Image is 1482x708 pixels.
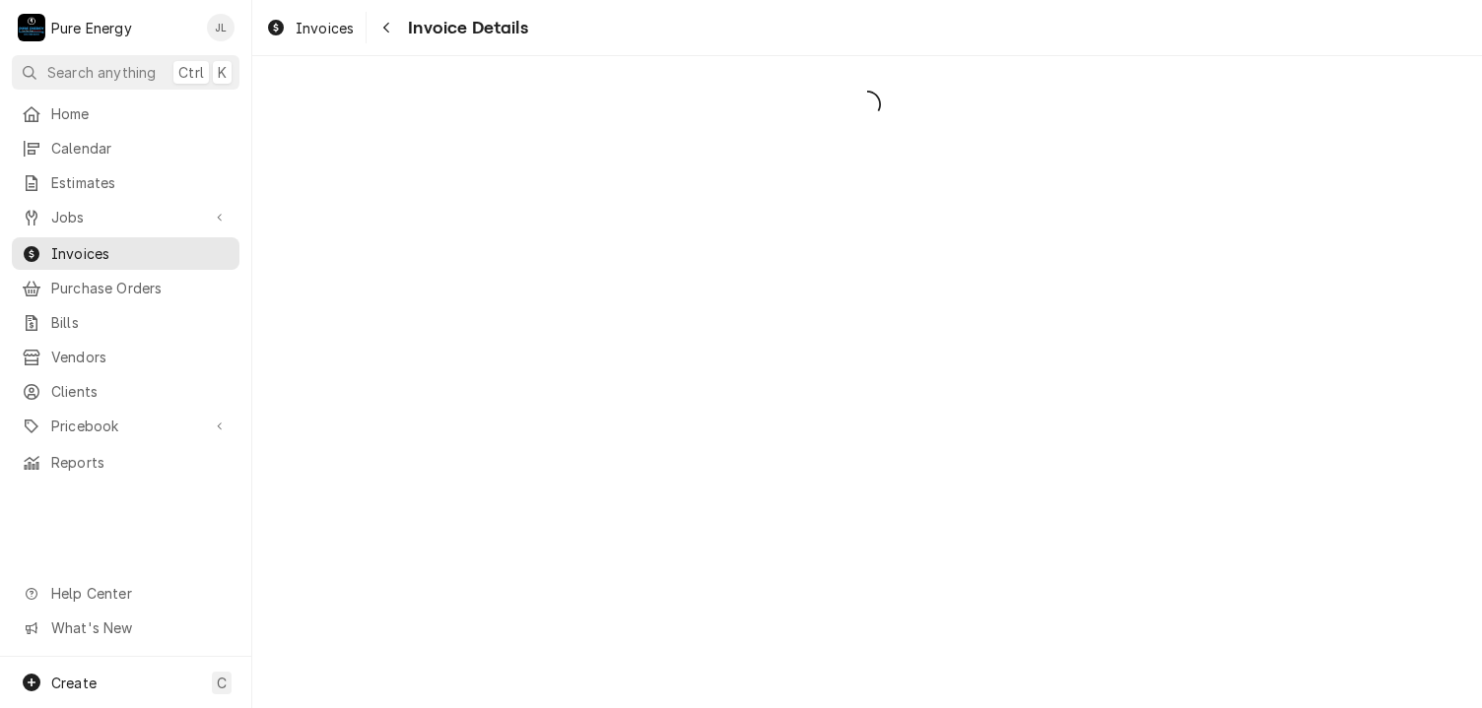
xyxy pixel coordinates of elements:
a: Bills [12,306,239,339]
span: Calendar [51,138,230,159]
span: Create [51,675,97,691]
span: Bills [51,312,230,333]
a: Vendors [12,341,239,373]
a: Purchase Orders [12,272,239,304]
a: Go to Jobs [12,201,239,233]
span: Help Center [51,583,228,604]
a: Home [12,97,239,130]
span: C [217,673,227,693]
span: Invoice Details [402,15,527,41]
a: Estimates [12,166,239,199]
span: Estimates [51,172,230,193]
span: Clients [51,381,230,402]
button: Search anythingCtrlK [12,55,239,90]
a: Invoices [258,12,362,44]
span: Invoices [296,18,354,38]
span: Invoices [51,243,230,264]
div: Pure Energy's Avatar [18,14,45,41]
a: Go to Help Center [12,577,239,610]
span: Jobs [51,207,200,227]
a: Calendar [12,132,239,164]
span: K [218,62,227,83]
span: Purchase Orders [51,278,230,298]
div: James Linnenkamp's Avatar [207,14,235,41]
span: Ctrl [178,62,204,83]
span: What's New [51,617,228,638]
div: P [18,14,45,41]
span: Vendors [51,347,230,367]
span: Reports [51,452,230,473]
span: Search anything [47,62,156,83]
span: Home [51,103,230,124]
div: JL [207,14,235,41]
a: Go to What's New [12,611,239,644]
button: Navigate back [370,12,402,43]
a: Reports [12,446,239,479]
a: Invoices [12,237,239,270]
a: Go to Pricebook [12,410,239,442]
a: Clients [12,375,239,408]
div: Pure Energy [51,18,132,38]
span: Loading... [252,84,1482,125]
span: Pricebook [51,416,200,436]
